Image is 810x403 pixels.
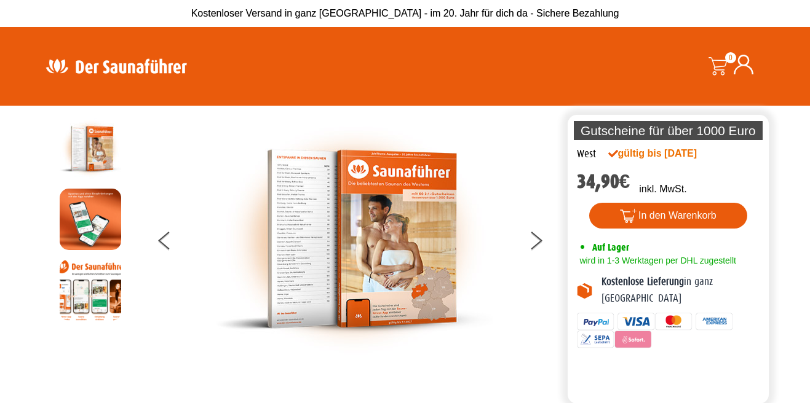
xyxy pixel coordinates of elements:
p: inkl. MwSt. [639,182,686,197]
bdi: 34,90 [577,170,630,193]
span: Kostenloser Versand in ganz [GEOGRAPHIC_DATA] - im 20. Jahr für dich da - Sichere Bezahlung [191,8,619,18]
div: gültig bis [DATE] [608,146,724,161]
span: 0 [725,52,736,63]
img: der-saunafuehrer-2025-west [60,118,121,179]
img: der-saunafuehrer-2025-west [216,118,493,360]
span: Auf Lager [592,241,629,253]
div: West [577,146,596,162]
img: Anleitung7tn [60,259,121,321]
button: In den Warenkorb [589,203,747,229]
p: Gutscheine für über 1000 Euro [574,121,763,140]
span: € [619,170,630,193]
p: in ganz [GEOGRAPHIC_DATA] [602,274,760,307]
b: Kostenlose Lieferung [602,276,684,288]
img: MOCKUP-iPhone_regional [60,189,121,250]
span: wird in 1-3 Werktagen per DHL zugestellt [577,256,736,265]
